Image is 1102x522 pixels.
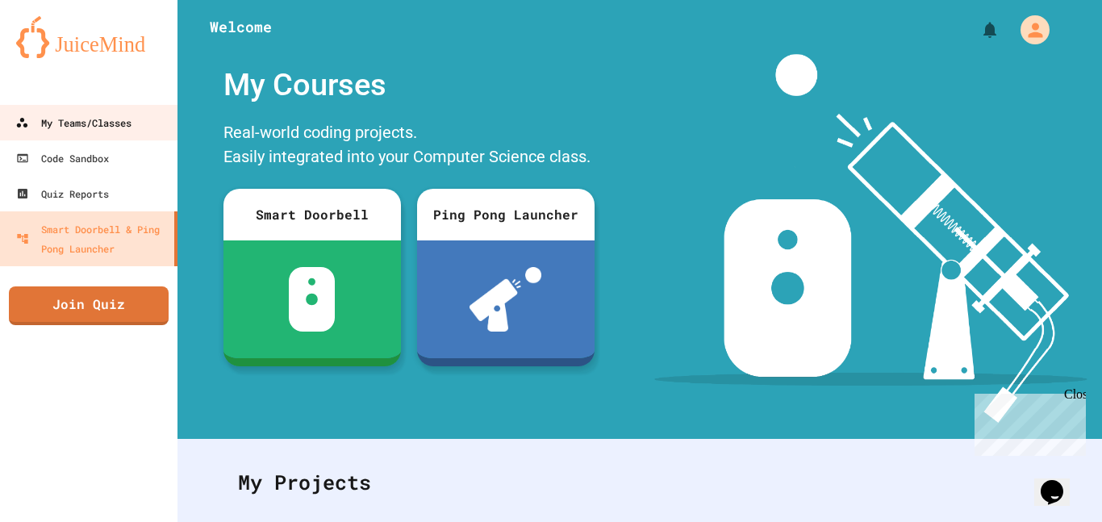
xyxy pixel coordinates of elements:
[968,387,1086,456] iframe: chat widget
[470,267,541,332] img: ppl-with-ball.png
[289,267,335,332] img: sdb-white.svg
[223,189,401,240] div: Smart Doorbell
[15,113,131,132] div: My Teams/Classes
[950,16,1004,44] div: My Notifications
[222,451,1058,514] div: My Projects
[654,54,1087,423] img: banner-image-my-projects.png
[6,6,111,102] div: Chat with us now!Close
[215,54,603,116] div: My Courses
[215,116,603,177] div: Real-world coding projects. Easily integrated into your Computer Science class.
[417,189,595,240] div: Ping Pong Launcher
[16,219,168,258] div: Smart Doorbell & Ping Pong Launcher
[1004,11,1054,48] div: My Account
[1034,457,1086,506] iframe: chat widget
[16,148,109,168] div: Code Sandbox
[9,286,169,325] a: Join Quiz
[16,184,109,203] div: Quiz Reports
[16,16,161,58] img: logo-orange.svg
